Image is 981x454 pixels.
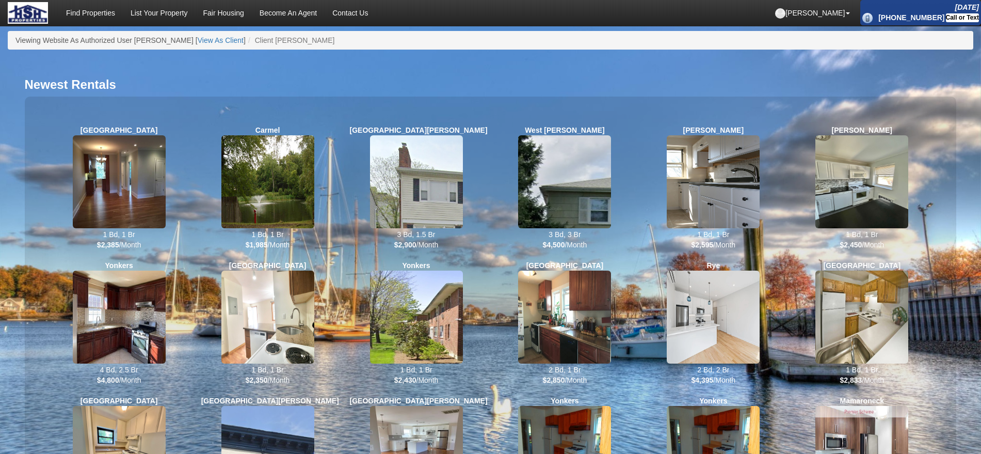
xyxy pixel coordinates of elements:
[840,241,862,249] b: $2,450
[707,261,720,270] b: Rye
[201,397,339,405] b: [GEOGRAPHIC_DATA][PERSON_NAME]
[97,366,141,384] font: 4 Bd, 2.5 Br /Month
[526,261,604,270] b: [GEOGRAPHIC_DATA]
[394,230,439,249] font: 3 Bd, 1.5 Br /Month
[15,35,246,45] li: Viewing Website As Authorized User [PERSON_NAME] [ ]
[691,241,714,249] b: $2,595
[81,126,158,134] b: [GEOGRAPHIC_DATA]
[543,366,587,384] font: 2 Bd, 1 Br /Month
[840,230,884,249] font: 1 Bd, 1 Br /Month
[840,397,884,405] b: Mamaroneck
[691,366,736,384] font: 2 Bd, 2 Br /Month
[394,241,416,249] b: $2,900
[198,36,244,44] a: View As Client
[551,397,578,405] b: Yonkers
[543,230,587,249] font: 3 Bd, 3 Br /Month
[255,126,280,134] b: Carmel
[775,8,785,19] img: default-profile.png
[246,241,268,249] b: $1,985
[543,376,565,384] b: $2,850
[394,366,439,384] font: 1 Bd, 1 Br /Month
[229,261,307,270] b: [GEOGRAPHIC_DATA]
[350,397,488,405] b: [GEOGRAPHIC_DATA][PERSON_NAME]
[246,35,335,45] li: Client [PERSON_NAME]
[955,3,979,11] i: [DATE]
[543,241,565,249] b: $4,500
[862,13,873,23] img: phone_icon.png
[97,241,119,249] b: $2,385
[246,230,290,249] font: 1 Bd, 1 Br /Month
[832,126,892,134] b: [PERSON_NAME]
[691,230,736,249] font: 1 Bd, 1 Br /Month
[823,261,900,270] b: [GEOGRAPHIC_DATA]
[25,77,116,91] font: Newest Rentals
[840,366,884,384] font: 1 Bd, 1 Br /Month
[699,397,727,405] b: Yonkers
[97,376,119,384] b: $4,800
[394,376,416,384] b: $2,430
[246,376,268,384] b: $2,350
[691,376,714,384] b: $4,395
[97,230,141,249] font: 1 Bd, 1 Br /Month
[105,261,133,270] b: Yonkers
[946,13,979,22] div: Call or Text
[81,397,158,405] b: [GEOGRAPHIC_DATA]
[246,366,290,384] font: 1 Bd, 1 Br /Month
[878,13,944,22] b: [PHONE_NUMBER]
[402,261,430,270] b: Yonkers
[683,126,744,134] b: [PERSON_NAME]
[525,126,605,134] b: West [PERSON_NAME]
[840,376,862,384] b: $2,833
[350,126,488,134] b: [GEOGRAPHIC_DATA][PERSON_NAME]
